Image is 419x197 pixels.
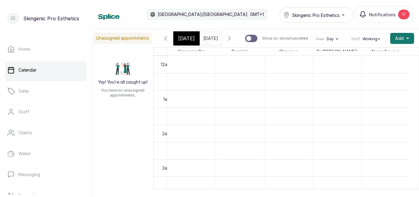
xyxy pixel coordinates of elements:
a: Messaging [5,166,87,183]
p: Sales [18,88,29,94]
button: Skingenic Pro Esthetics [279,7,353,23]
span: Day [327,37,334,41]
a: Wallet [5,145,87,162]
p: Clients [18,130,32,136]
p: Calendar [18,67,37,73]
span: Add [395,35,404,41]
a: Sales [5,82,87,100]
a: Home [5,41,87,58]
h2: Yay! You’re all caught up! [98,79,148,85]
p: Messaging [18,171,40,178]
button: ViewDay [316,37,341,41]
p: Skingenic Pro Esthetics [23,15,79,22]
p: SE [10,15,16,22]
p: GMT+1 [250,11,264,18]
span: Notifications [369,11,396,18]
span: Damilola [230,48,250,55]
button: StaffWorking [351,37,382,41]
span: Nurse Favour [371,48,400,55]
span: Chinenye [278,48,299,55]
p: [GEOGRAPHIC_DATA]/[GEOGRAPHIC_DATA] [158,11,248,18]
p: Unassigned appointments [94,33,152,44]
span: Skingenic Pro Esthetics [292,12,340,18]
div: 1am [162,96,172,102]
p: You have no unassigned appointments. [96,88,150,98]
button: Notifications17 [356,6,413,23]
div: [DATE] [173,31,200,45]
div: 12am [160,61,172,68]
a: Calendar [5,61,87,79]
p: Show no-show/cancelled [262,36,308,41]
a: Clients [5,124,87,141]
span: Working [363,37,377,41]
a: Staff [5,103,87,120]
span: View [316,37,324,41]
span: [DATE] [178,35,195,42]
button: Add [390,33,414,44]
span: Dr [PERSON_NAME] [315,48,358,55]
span: Skingenic Pro [177,48,207,55]
div: 2am [161,130,172,137]
div: 3am [161,165,172,171]
p: Home [18,46,30,52]
span: Staff [351,37,360,41]
div: 17 [398,10,409,19]
p: Staff [18,109,29,115]
p: Wallet [18,151,31,157]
